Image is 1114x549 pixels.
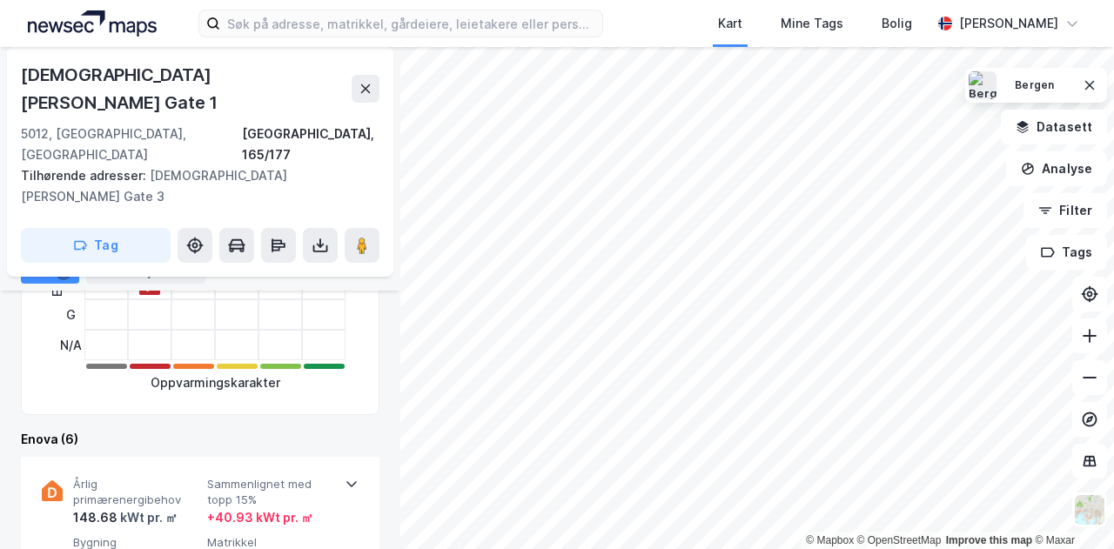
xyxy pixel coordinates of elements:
button: Tags [1026,235,1107,270]
img: Bergen [969,71,997,99]
div: Oppvarmingskarakter [151,372,280,393]
button: Tag [21,228,171,263]
div: [DEMOGRAPHIC_DATA][PERSON_NAME] Gate 3 [21,165,366,207]
span: Sammenlignet med topp 15% [207,477,334,507]
div: Enova (6) [21,429,379,450]
iframe: Chat Widget [1027,465,1114,549]
a: OpenStreetMap [857,534,942,546]
div: 148.68 [73,507,178,528]
input: Søk på adresse, matrikkel, gårdeiere, leietakere eller personer [220,10,602,37]
button: Filter [1023,193,1107,228]
div: Bergen [1015,78,1054,93]
a: Mapbox [806,534,854,546]
div: [GEOGRAPHIC_DATA], 165/177 [242,124,379,165]
div: Kart [718,13,742,34]
div: N/A [60,330,82,360]
div: G [60,299,82,330]
img: logo.a4113a55bc3d86da70a041830d287a7e.svg [28,10,157,37]
span: Tilhørende adresser: [21,168,150,183]
div: 5012, [GEOGRAPHIC_DATA], [GEOGRAPHIC_DATA] [21,124,242,165]
div: + 40.93 kWt pr. ㎡ [207,507,313,528]
a: Improve this map [946,534,1032,546]
span: Årlig primærenergibehov [73,477,200,507]
button: Datasett [1001,110,1107,144]
button: Bergen [1003,71,1065,99]
div: Mine Tags [781,13,843,34]
div: [PERSON_NAME] [959,13,1058,34]
div: kWt pr. ㎡ [117,507,178,528]
button: Analyse [1006,151,1107,186]
div: Kontrollprogram for chat [1027,465,1114,549]
div: [DEMOGRAPHIC_DATA][PERSON_NAME] Gate 1 [21,61,352,117]
div: Bolig [882,13,912,34]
